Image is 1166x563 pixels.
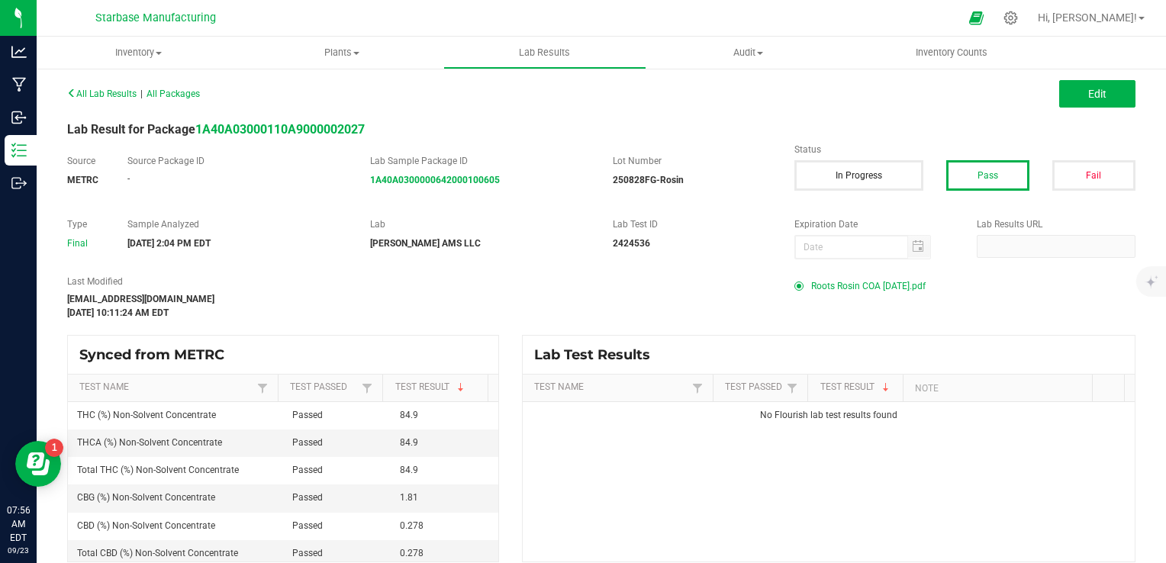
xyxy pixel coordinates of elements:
[1038,11,1137,24] span: Hi, [PERSON_NAME]!
[903,375,1093,402] th: Note
[400,492,418,503] span: 1.81
[253,378,272,397] a: Filter
[400,520,424,531] span: 0.278
[127,154,347,168] label: Source Package ID
[67,275,771,288] label: Last Modified
[240,37,443,69] a: Plants
[11,175,27,191] inline-svg: Outbound
[794,217,953,231] label: Expiration Date
[67,307,169,318] strong: [DATE] 10:11:24 AM EDT
[613,175,684,185] strong: 250828FG-Rosin
[688,378,707,397] a: Filter
[400,410,418,420] span: 84.9
[646,37,849,69] a: Audit
[725,381,783,394] a: Test PassedSortable
[850,37,1053,69] a: Inventory Counts
[127,238,211,249] strong: [DATE] 2:04 PM EDT
[79,381,253,394] a: Test NameSortable
[959,3,994,33] span: Open Ecommerce Menu
[292,437,323,448] span: Passed
[77,410,216,420] span: THC (%) Non-Solvent Concentrate
[11,77,27,92] inline-svg: Manufacturing
[95,11,216,24] span: Starbase Manufacturing
[895,46,1008,60] span: Inventory Counts
[77,492,215,503] span: CBG (%) Non-Solvent Concentrate
[79,346,236,363] span: Synced from METRC
[67,294,214,304] strong: [EMAIL_ADDRESS][DOMAIN_NAME]
[783,378,801,397] a: Filter
[1001,11,1020,25] div: Manage settings
[67,236,105,250] div: Final
[370,238,481,249] strong: [PERSON_NAME] AMS LLC
[370,217,590,231] label: Lab
[67,122,365,137] span: Lab Result for Package
[358,378,376,397] a: Filter
[400,437,418,448] span: 84.9
[11,44,27,60] inline-svg: Analytics
[67,88,137,99] span: All Lab Results
[292,492,323,503] span: Passed
[127,173,130,184] span: -
[7,545,30,556] p: 09/23
[77,465,239,475] span: Total THC (%) Non-Solvent Concentrate
[647,46,849,60] span: Audit
[534,346,662,363] span: Lab Test Results
[794,160,923,191] button: In Progress
[946,160,1029,191] button: Pass
[11,110,27,125] inline-svg: Inbound
[292,520,323,531] span: Passed
[67,217,105,231] label: Type
[292,548,323,558] span: Passed
[455,381,467,394] span: Sortable
[1059,80,1135,108] button: Edit
[147,88,200,99] span: All Packages
[11,143,27,158] inline-svg: Inventory
[613,217,771,231] label: Lab Test ID
[37,37,240,69] a: Inventory
[613,154,771,168] label: Lot Number
[1088,88,1106,100] span: Edit
[498,46,591,60] span: Lab Results
[794,143,1135,156] label: Status
[37,46,240,60] span: Inventory
[370,175,500,185] a: 1A40A0300000642000100605
[127,217,347,231] label: Sample Analyzed
[395,381,482,394] a: Test ResultSortable
[67,154,105,168] label: Source
[1052,160,1135,191] button: Fail
[400,548,424,558] span: 0.278
[7,503,30,545] p: 07:56 AM EDT
[880,381,892,394] span: Sortable
[195,122,365,137] a: 1A40A03000110A9000002027
[794,281,804,291] form-radio-button: Primary COA
[77,437,222,448] span: THCA (%) Non-Solvent Concentrate
[613,238,650,249] strong: 2424536
[370,154,590,168] label: Lab Sample Package ID
[811,275,926,298] span: Roots Rosin COA [DATE].pdf
[400,465,418,475] span: 84.9
[292,465,323,475] span: Passed
[523,402,1135,429] td: No Flourish lab test results found
[45,439,63,457] iframe: Resource center unread badge
[977,217,1135,231] label: Lab Results URL
[77,520,215,531] span: CBD (%) Non-Solvent Concentrate
[292,410,323,420] span: Passed
[15,441,61,487] iframe: Resource center
[240,46,442,60] span: Plants
[820,381,897,394] a: Test ResultSortable
[443,37,646,69] a: Lab Results
[77,548,238,558] span: Total CBD (%) Non-Solvent Concentrate
[290,381,358,394] a: Test PassedSortable
[67,175,98,185] strong: METRC
[140,88,143,99] span: |
[534,381,688,394] a: Test NameSortable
